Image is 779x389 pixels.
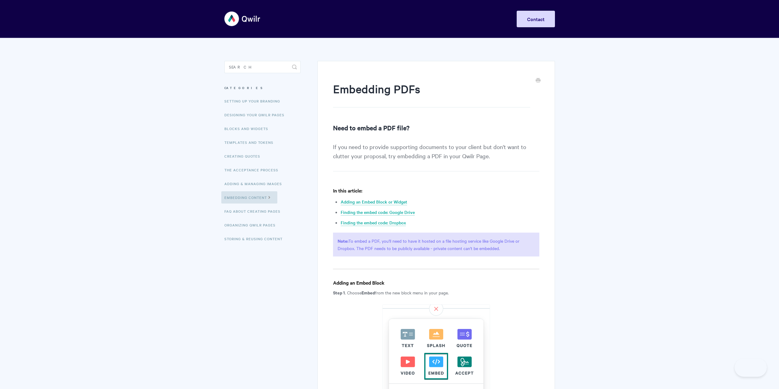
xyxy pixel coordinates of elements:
[536,77,541,84] a: Print this Article
[333,81,530,107] h1: Embedding PDFs
[333,142,539,171] p: If you need to provide supporting documents to your client but don't want to clutter your proposa...
[333,187,362,194] strong: In this article:
[333,123,539,133] h2: Need to embed a PDF file?
[224,7,261,30] img: Qwilr Help Center
[224,219,280,231] a: Organizing Qwilr Pages
[735,358,767,377] iframe: Toggle Customer Support
[338,238,348,244] strong: Note:
[333,289,539,296] p: . Choose from the new block menu in your page.
[224,164,283,176] a: The Acceptance Process
[333,233,539,256] p: To embed a PDF, you'll need to have it hosted on a file hosting service like Google Drive or Drop...
[333,289,345,296] strong: Step 1
[224,178,287,190] a: Adding & Managing Images
[333,279,539,286] h4: Adding an Embed Block
[341,219,406,226] a: Finding the embed code: Dropbox
[341,209,415,216] a: Finding the embed code: Google Drive
[224,61,301,73] input: Search
[517,11,555,27] a: Contact
[224,233,287,245] a: Storing & Reusing Content
[361,289,375,296] strong: Embed
[224,109,289,121] a: Designing Your Qwilr Pages
[224,205,285,217] a: FAQ About Creating Pages
[341,199,407,205] a: Adding an Embed Block or Widget
[224,82,301,93] h3: Categories
[224,136,278,148] a: Templates and Tokens
[221,191,277,204] a: Embedding Content
[224,95,285,107] a: Setting up your Branding
[224,122,273,135] a: Blocks and Widgets
[224,150,265,162] a: Creating Quotes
